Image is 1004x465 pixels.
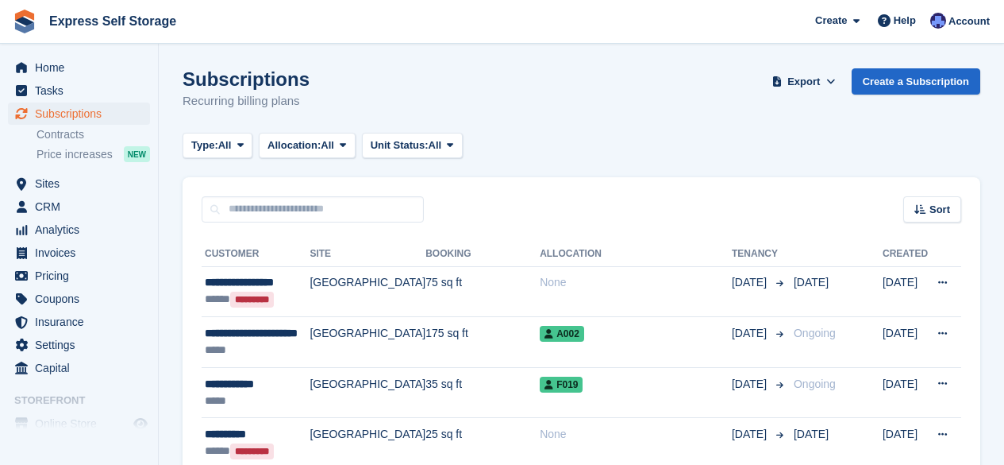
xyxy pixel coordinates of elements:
[540,377,583,393] span: F019
[794,378,836,390] span: Ongoing
[37,145,150,163] a: Price increases NEW
[425,242,540,267] th: Booking
[769,68,839,95] button: Export
[794,276,829,289] span: [DATE]
[540,426,732,443] div: None
[929,202,950,218] span: Sort
[732,274,770,291] span: [DATE]
[218,138,232,153] span: All
[183,68,310,90] h1: Subscriptions
[267,138,321,153] span: Allocation:
[35,172,130,195] span: Sites
[8,103,150,125] a: menu
[183,133,252,159] button: Type: All
[310,266,425,317] td: [GEOGRAPHIC_DATA]
[310,317,425,368] td: [GEOGRAPHIC_DATA]
[425,266,540,317] td: 75 sq ft
[732,242,787,267] th: Tenancy
[883,266,928,317] td: [DATE]
[930,13,946,29] img: Vahnika Batchu
[202,242,310,267] th: Customer
[362,133,463,159] button: Unit Status: All
[732,426,770,443] span: [DATE]
[540,242,732,267] th: Allocation
[35,56,130,79] span: Home
[883,317,928,368] td: [DATE]
[35,196,130,218] span: CRM
[35,334,130,356] span: Settings
[371,138,429,153] span: Unit Status:
[732,325,770,342] span: [DATE]
[131,414,150,433] a: Preview store
[35,242,130,264] span: Invoices
[794,327,836,339] span: Ongoing
[794,428,829,440] span: [DATE]
[787,74,820,90] span: Export
[894,13,916,29] span: Help
[183,92,310,110] p: Recurring billing plans
[429,138,442,153] span: All
[35,413,130,435] span: Online Store
[425,317,540,368] td: 175 sq ft
[8,56,150,79] a: menu
[8,265,150,287] a: menu
[35,357,130,379] span: Capital
[8,357,150,379] a: menu
[35,288,130,310] span: Coupons
[14,393,158,409] span: Storefront
[8,311,150,333] a: menu
[8,219,150,241] a: menu
[8,196,150,218] a: menu
[124,146,150,162] div: NEW
[13,10,37,33] img: stora-icon-8386f47178a22dfd0bd8f6a31ec36ba5ce8667c1dd55bd0f319d3a0aa187defe.svg
[540,274,732,291] div: None
[540,326,584,342] span: A002
[310,242,425,267] th: Site
[8,242,150,264] a: menu
[35,219,130,241] span: Analytics
[37,147,113,162] span: Price increases
[852,68,980,95] a: Create a Subscription
[8,334,150,356] a: menu
[35,79,130,102] span: Tasks
[948,14,990,29] span: Account
[35,103,130,125] span: Subscriptions
[35,311,130,333] span: Insurance
[37,127,150,142] a: Contracts
[191,138,218,153] span: Type:
[883,367,928,418] td: [DATE]
[425,367,540,418] td: 35 sq ft
[35,265,130,287] span: Pricing
[883,242,928,267] th: Created
[8,172,150,195] a: menu
[310,367,425,418] td: [GEOGRAPHIC_DATA]
[815,13,847,29] span: Create
[43,8,183,34] a: Express Self Storage
[321,138,334,153] span: All
[8,79,150,102] a: menu
[259,133,356,159] button: Allocation: All
[8,413,150,435] a: menu
[8,288,150,310] a: menu
[732,376,770,393] span: [DATE]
